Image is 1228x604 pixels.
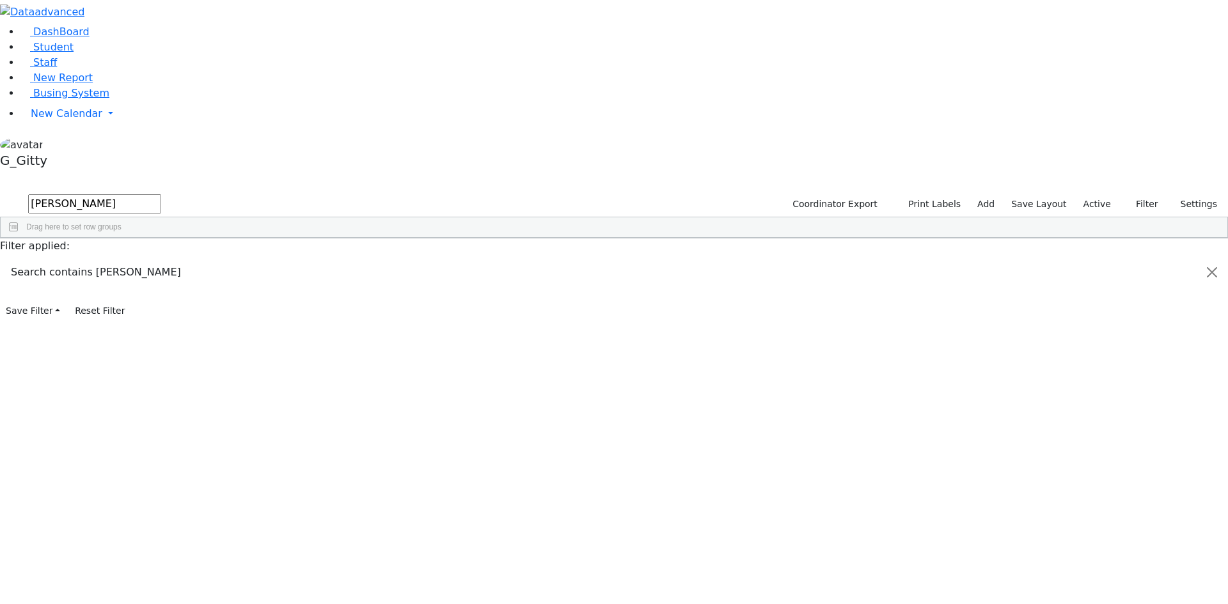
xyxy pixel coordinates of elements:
[33,72,93,84] span: New Report
[1119,194,1164,214] button: Filter
[20,26,90,38] a: DashBoard
[1078,194,1117,214] label: Active
[33,56,57,68] span: Staff
[31,107,102,120] span: New Calendar
[69,301,130,321] button: Reset Filter
[33,41,74,53] span: Student
[1005,194,1072,214] button: Save Layout
[20,41,74,53] a: Student
[20,87,109,99] a: Busing System
[1164,194,1223,214] button: Settings
[33,26,90,38] span: DashBoard
[972,194,1000,214] a: Add
[20,56,57,68] a: Staff
[33,87,109,99] span: Busing System
[28,194,161,213] input: Search
[1197,254,1227,290] button: Close
[26,222,122,231] span: Drag here to set row groups
[893,194,966,214] button: Print Labels
[20,72,93,84] a: New Report
[784,194,883,214] button: Coordinator Export
[20,101,1228,127] a: New Calendar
